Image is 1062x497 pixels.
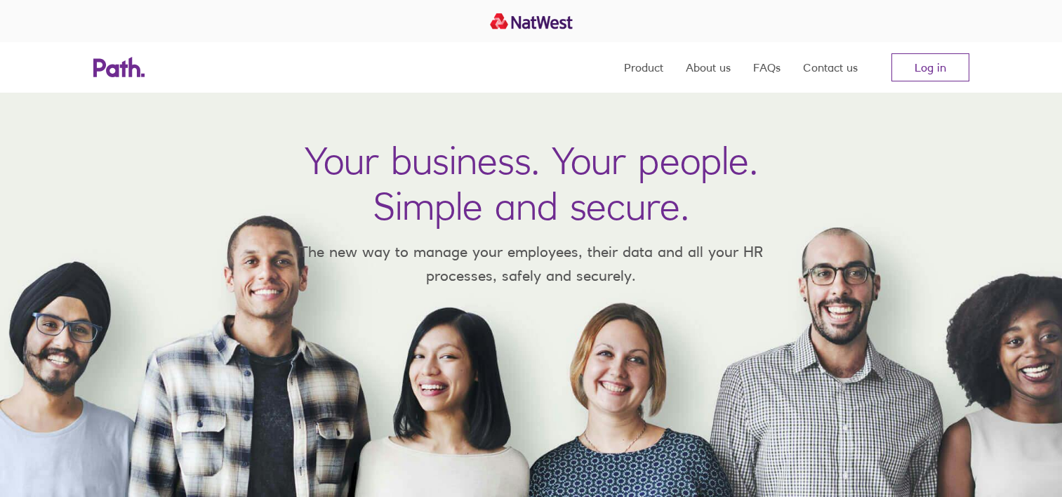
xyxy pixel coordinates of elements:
[753,42,781,93] a: FAQs
[624,42,663,93] a: Product
[803,42,858,93] a: Contact us
[686,42,731,93] a: About us
[305,138,758,229] h1: Your business. Your people. Simple and secure.
[891,53,969,81] a: Log in
[279,240,784,287] p: The new way to manage your employees, their data and all your HR processes, safely and securely.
